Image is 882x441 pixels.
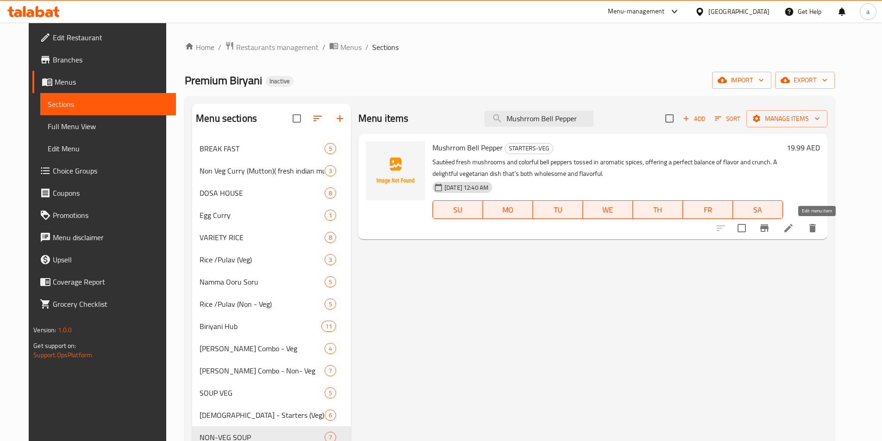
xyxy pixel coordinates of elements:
div: [PERSON_NAME] Combo - Non- Veg7 [192,360,351,382]
span: Edit Menu [48,143,169,154]
li: / [365,42,369,53]
span: SA [737,203,779,217]
span: 8 [325,233,336,242]
span: SOUP VEG [200,387,325,398]
button: import [712,72,771,89]
div: Ghee Rice Combo - Veg [200,343,325,354]
div: items [325,276,336,287]
span: Grocery Checklist [53,298,169,310]
span: WE [587,203,629,217]
a: Edit Restaurant [32,26,176,49]
span: import [719,75,764,86]
h2: Menu sections [196,112,257,125]
span: 3 [325,255,336,264]
button: MO [483,200,533,219]
span: Rice /Pulav (Veg) [200,254,325,265]
input: search [484,111,594,127]
div: Egg Curry [200,210,325,221]
span: 5 [325,389,336,398]
a: Restaurants management [225,41,319,53]
div: VARIETY RICE [200,232,325,243]
p: Sautéed fresh mushrooms and colorful bell peppers tossed in aromatic spices, offering a perfect b... [432,156,783,180]
button: Add [679,112,709,126]
a: Choice Groups [32,160,176,182]
button: SU [432,200,483,219]
span: Upsell [53,254,169,265]
span: Branches [53,54,169,65]
span: Coupons [53,187,169,199]
span: [PERSON_NAME] Combo - Non- Veg [200,365,325,376]
div: items [325,210,336,221]
div: Non Veg Curry (Mutton)( fresh indian mutton)3 [192,160,351,182]
span: FR [687,203,729,217]
span: [DATE] 12:40 AM [441,183,492,192]
div: items [325,387,336,398]
span: SU [437,203,479,217]
span: Sections [48,99,169,110]
a: Sections [40,93,176,115]
div: BREAK FAST [200,143,325,154]
span: Menus [55,76,169,87]
div: items [325,298,336,310]
div: Menu-management [608,6,665,17]
span: Get support on: [33,340,76,352]
span: Biriyani Hub [200,321,321,332]
div: items [325,343,336,354]
span: 1 [325,211,336,220]
span: Menus [340,42,362,53]
a: Full Menu View [40,115,176,137]
div: items [325,254,336,265]
div: Egg Curry1 [192,204,351,226]
div: BREAK FAST5 [192,137,351,160]
button: delete [801,217,824,239]
span: TU [537,203,579,217]
span: 6 [325,411,336,420]
span: STARTERS-VEG [505,143,553,154]
span: Edit Restaurant [53,32,169,43]
span: Choice Groups [53,165,169,176]
div: [GEOGRAPHIC_DATA] [708,6,769,17]
span: Add item [679,112,709,126]
div: items [325,143,336,154]
span: Mushrrom Bell Pepper [432,141,503,155]
div: Namma Ooru Soru5 [192,271,351,293]
div: VARIETY RICE8 [192,226,351,248]
button: TU [533,200,583,219]
span: 11 [322,322,336,331]
span: 5 [325,300,336,309]
span: Select section [660,109,679,128]
button: Add section [329,107,351,130]
a: Home [185,42,214,53]
span: Full Menu View [48,121,169,132]
button: Sort [713,112,743,126]
span: Menu disclaimer [53,232,169,243]
span: Version: [33,324,56,336]
div: Inactive [266,76,294,87]
button: FR [683,200,733,219]
button: SA [733,200,783,219]
span: 3 [325,167,336,175]
div: DOSA HOUSE8 [192,182,351,204]
span: Add [682,113,707,124]
span: 7 [325,366,336,375]
a: Menus [32,71,176,93]
span: MO [487,203,529,217]
span: Non Veg Curry (Mutton)( fresh indian mutton) [200,165,325,176]
a: Edit Menu [40,137,176,160]
div: items [321,321,336,332]
span: Rice /Pulav (Non - Veg) [200,298,325,310]
div: Biriyani Hub11 [192,315,351,337]
button: export [775,72,835,89]
div: items [325,365,336,376]
span: 4 [325,344,336,353]
span: 8 [325,189,336,198]
li: / [322,42,325,53]
button: Branch-specific-item [753,217,776,239]
a: Coverage Report [32,271,176,293]
span: Namma Ooru Soru [200,276,325,287]
a: Grocery Checklist [32,293,176,315]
